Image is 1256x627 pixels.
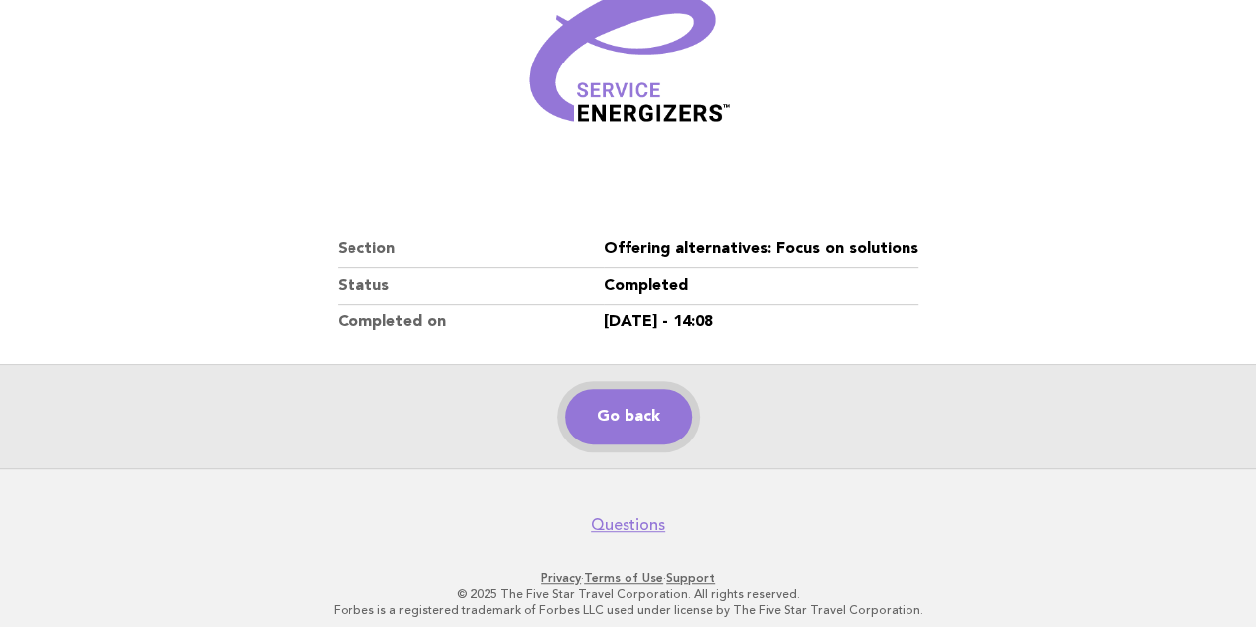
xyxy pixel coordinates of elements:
a: Questions [591,515,665,535]
p: · · [28,570,1228,586]
dd: [DATE] - 14:08 [604,305,918,340]
a: Privacy [541,571,581,585]
a: Go back [565,389,692,444]
p: Forbes is a registered trademark of Forbes LLC used under license by The Five Star Travel Corpora... [28,602,1228,618]
dt: Section [338,231,604,268]
dd: Completed [604,268,918,305]
dt: Completed on [338,305,604,340]
p: © 2025 The Five Star Travel Corporation. All rights reserved. [28,586,1228,602]
dt: Status [338,268,604,305]
a: Support [666,571,715,585]
dd: Offering alternatives: Focus on solutions [604,231,918,268]
a: Terms of Use [584,571,663,585]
